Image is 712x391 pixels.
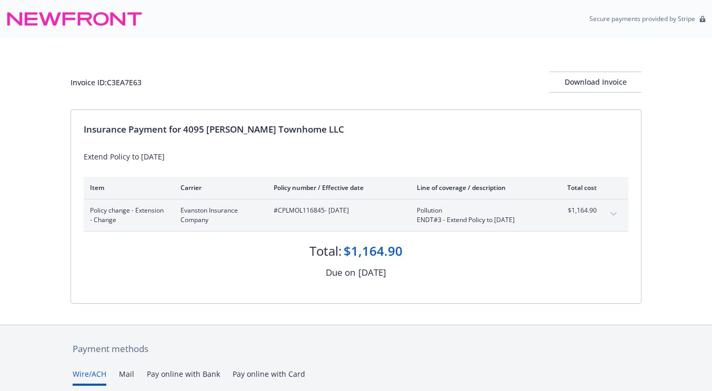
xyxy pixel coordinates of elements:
[549,72,641,92] div: Download Invoice
[549,72,641,93] button: Download Invoice
[73,342,639,356] div: Payment methods
[557,206,597,215] span: $1,164.90
[84,199,628,231] div: Policy change - Extension - ChangeEvanston Insurance Company#CPLMOL116845- [DATE]PollutionENDT#3 ...
[417,206,540,225] span: PollutionENDT#3 - Extend Policy to [DATE]
[589,14,695,23] p: Secure payments provided by Stripe
[605,206,622,223] button: expand content
[233,368,305,386] button: Pay online with Card
[274,183,400,192] div: Policy number / Effective date
[84,123,628,136] div: Insurance Payment for 4095 [PERSON_NAME] Townhome LLC
[417,183,540,192] div: Line of coverage / description
[326,266,355,279] div: Due on
[180,206,257,225] span: Evanston Insurance Company
[557,183,597,192] div: Total cost
[73,368,106,386] button: Wire/ACH
[344,242,403,260] div: $1,164.90
[417,206,540,215] span: Pollution
[417,215,540,225] span: ENDT#3 - Extend Policy to [DATE]
[358,266,386,279] div: [DATE]
[90,206,164,225] span: Policy change - Extension - Change
[90,183,164,192] div: Item
[71,77,142,88] div: Invoice ID: C3EA7E63
[84,151,628,162] div: Extend Policy to [DATE]
[274,206,400,215] span: #CPLMOL116845 - [DATE]
[309,242,342,260] div: Total:
[180,183,257,192] div: Carrier
[147,368,220,386] button: Pay online with Bank
[119,368,134,386] button: Mail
